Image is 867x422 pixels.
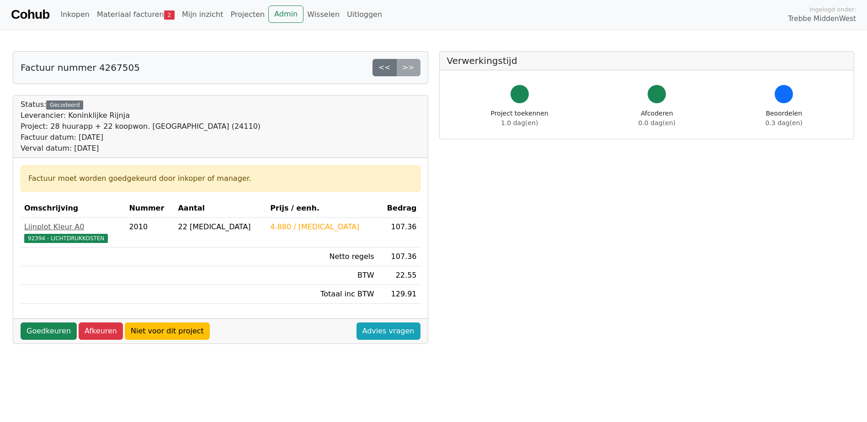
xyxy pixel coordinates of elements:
a: Goedkeuren [21,322,77,340]
a: Cohub [11,4,49,26]
th: Bedrag [378,199,420,218]
div: Project: 28 huurapp + 22 koopwon. [GEOGRAPHIC_DATA] (24110) [21,121,261,132]
td: BTW [266,266,378,285]
div: Factuur datum: [DATE] [21,132,261,143]
a: Lijnplot Kleur A092394 - LICHTDRUKKOSTEN [24,222,122,243]
div: Gecodeerd [46,100,83,110]
div: Lijnplot Kleur A0 [24,222,122,232]
td: 107.36 [378,218,420,248]
a: Projecten [227,5,268,24]
div: 22 [MEDICAL_DATA] [178,222,263,232]
th: Omschrijving [21,199,125,218]
h5: Factuur nummer 4267505 [21,62,140,73]
a: Advies vragen [356,322,420,340]
th: Aantal [174,199,266,218]
td: Netto regels [266,248,378,266]
a: Inkopen [57,5,93,24]
span: Ingelogd onder: [809,5,856,14]
a: Materiaal facturen2 [93,5,178,24]
h5: Verwerkingstijd [447,55,847,66]
div: 4.880 / [MEDICAL_DATA] [270,222,374,232]
div: Leverancier: Koninklijke Rijnja [21,110,261,121]
a: Afkeuren [79,322,123,340]
th: Nummer [125,199,174,218]
td: 107.36 [378,248,420,266]
span: 92394 - LICHTDRUKKOSTEN [24,234,108,243]
td: 22.55 [378,266,420,285]
div: Verval datum: [DATE] [21,143,261,154]
span: 0.0 dag(en) [638,119,676,127]
td: 2010 [125,218,174,248]
a: << [372,59,397,76]
td: Totaal inc BTW [266,285,378,304]
span: 1.0 dag(en) [501,119,538,127]
div: Factuur moet worden goedgekeurd door inkoper of manager. [28,173,413,184]
span: Trebbe MiddenWest [788,14,856,24]
span: 2 [164,11,175,20]
a: Mijn inzicht [178,5,227,24]
td: 129.91 [378,285,420,304]
th: Prijs / eenh. [266,199,378,218]
div: Afcoderen [638,109,676,128]
div: Status: [21,99,261,154]
a: Wisselen [303,5,343,24]
a: Uitloggen [343,5,386,24]
span: 0.3 dag(en) [766,119,803,127]
div: Beoordelen [766,109,803,128]
a: Admin [268,5,303,23]
a: Niet voor dit project [125,322,210,340]
div: Project toekennen [491,109,548,128]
